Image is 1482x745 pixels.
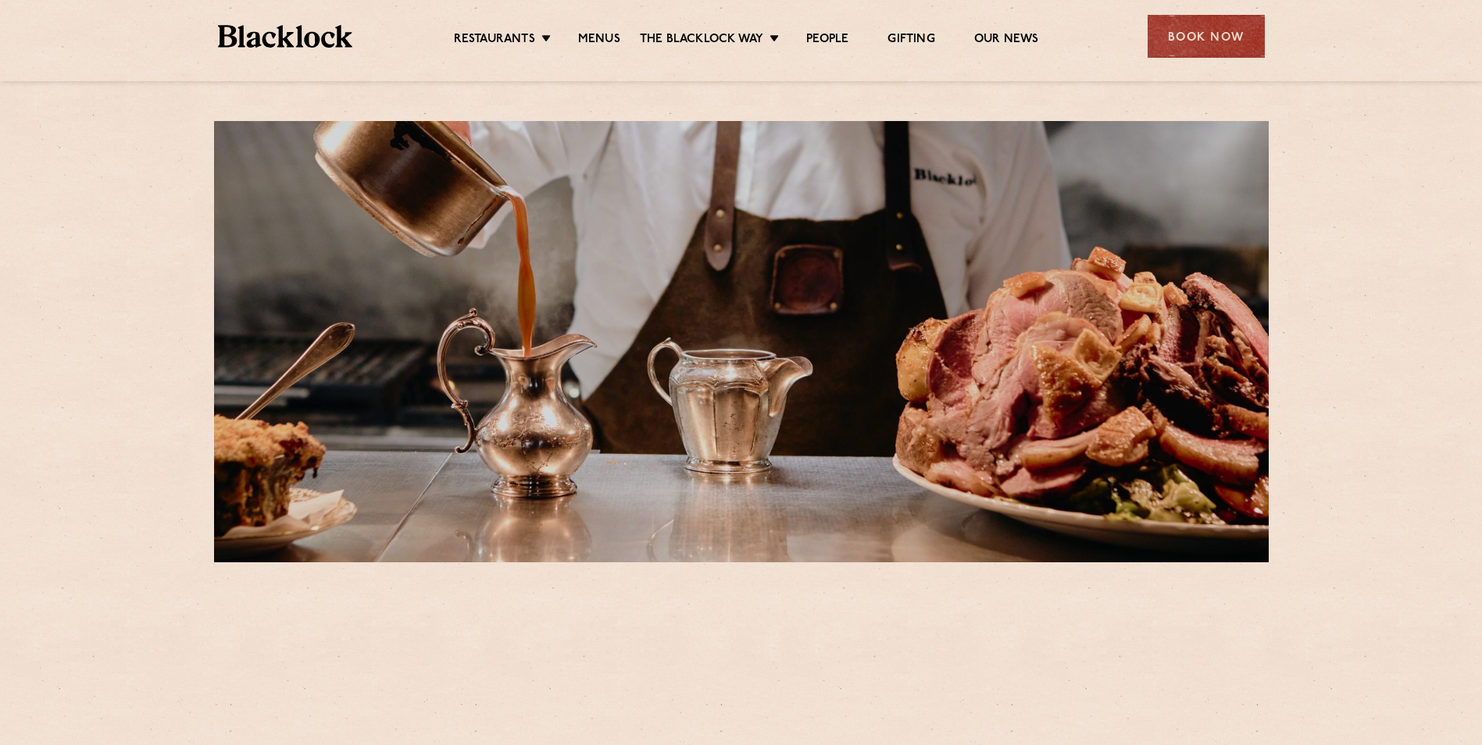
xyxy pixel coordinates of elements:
[640,32,763,49] a: The Blacklock Way
[887,32,934,49] a: Gifting
[974,32,1039,49] a: Our News
[454,32,535,49] a: Restaurants
[218,25,353,48] img: BL_Textured_Logo-footer-cropped.svg
[806,32,848,49] a: People
[578,32,620,49] a: Menus
[1148,15,1265,58] div: Book Now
